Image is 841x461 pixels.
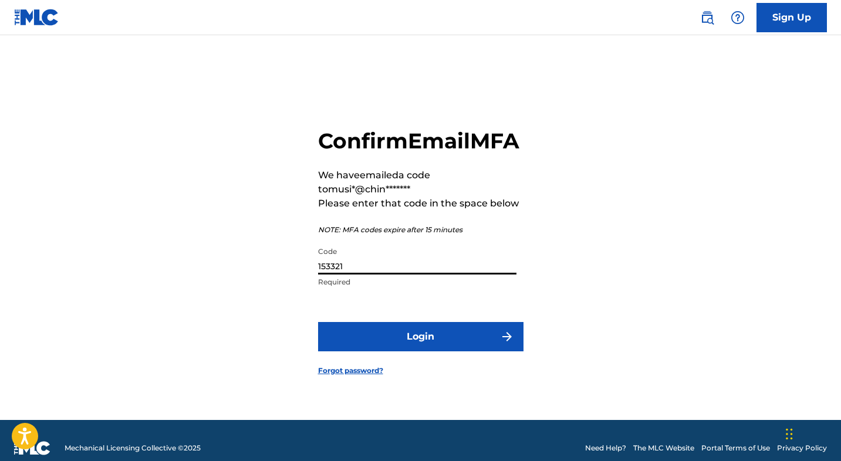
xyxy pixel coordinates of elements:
[318,365,383,376] a: Forgot password?
[318,225,523,235] p: NOTE: MFA codes expire after 15 minutes
[585,443,626,453] a: Need Help?
[318,277,516,287] p: Required
[318,322,523,351] button: Login
[700,11,714,25] img: search
[318,168,523,196] p: We have emailed a code to musi*@chin*******
[701,443,770,453] a: Portal Terms of Use
[14,9,59,26] img: MLC Logo
[726,6,749,29] div: Help
[318,196,523,211] p: Please enter that code in the space below
[695,6,719,29] a: Public Search
[777,443,827,453] a: Privacy Policy
[786,416,793,452] div: Drag
[731,11,745,25] img: help
[65,443,201,453] span: Mechanical Licensing Collective © 2025
[782,405,841,461] iframe: Chat Widget
[756,3,827,32] a: Sign Up
[500,330,514,344] img: f7272a7cc735f4ea7f67.svg
[14,441,50,455] img: logo
[318,128,523,154] h2: Confirm Email MFA
[633,443,694,453] a: The MLC Website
